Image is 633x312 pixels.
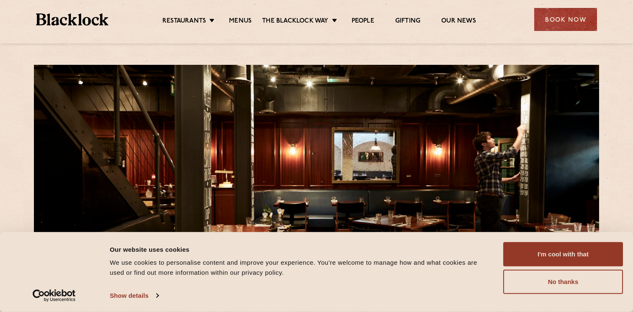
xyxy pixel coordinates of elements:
img: BL_Textured_Logo-footer-cropped.svg [36,13,108,26]
div: Book Now [534,8,597,31]
a: People [352,17,374,26]
a: Gifting [395,17,420,26]
div: We use cookies to personalise content and improve your experience. You're welcome to manage how a... [110,258,484,278]
button: No thanks [503,270,623,294]
a: Usercentrics Cookiebot - opens in a new window [18,289,91,302]
a: Menus [229,17,252,26]
button: I'm cool with that [503,242,623,266]
a: Our News [441,17,476,26]
div: Our website uses cookies [110,244,484,254]
a: Show details [110,289,158,302]
a: The Blacklock Way [262,17,328,26]
a: Restaurants [162,17,206,26]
